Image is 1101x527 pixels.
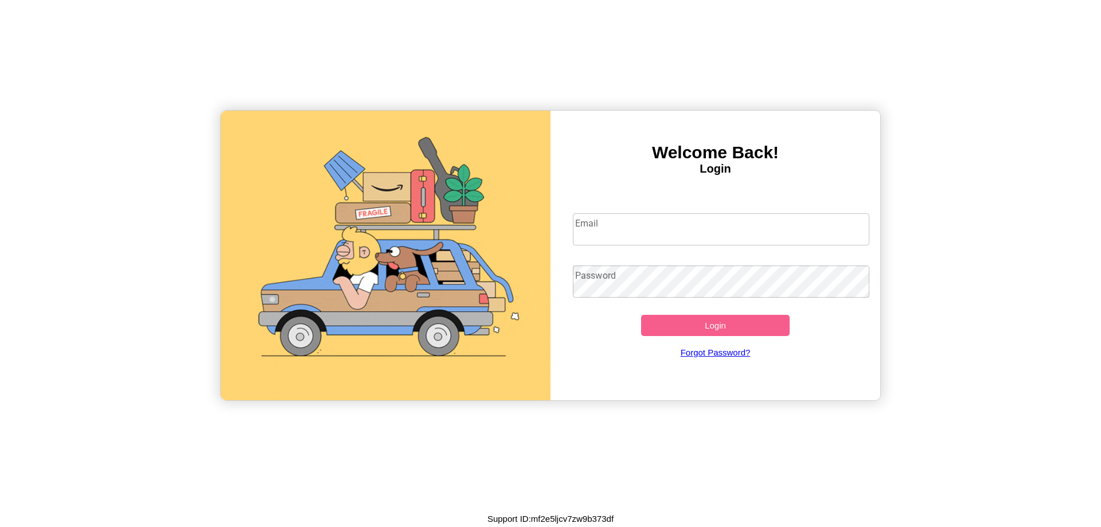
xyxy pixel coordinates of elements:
[550,162,880,175] h4: Login
[567,336,864,369] a: Forgot Password?
[550,143,880,162] h3: Welcome Back!
[641,315,790,336] button: Login
[221,111,550,400] img: gif
[487,511,614,526] p: Support ID: mf2e5ljcv7zw9b373df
